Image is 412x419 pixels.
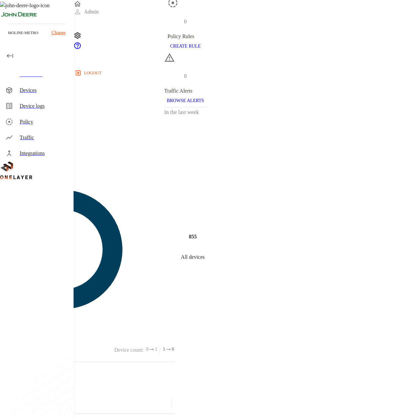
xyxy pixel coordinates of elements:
span: 1 [155,346,157,353]
span: 0 [172,346,174,353]
div: Traffic Alerts [164,87,206,95]
a: BROWSE ALERTS [164,98,206,103]
p: Admin [84,8,98,16]
a: logout [74,68,412,78]
button: BROWSE ALERTS [164,95,206,107]
span: 1 [163,346,165,353]
h4: 855 [189,233,197,241]
span: Support Portal [74,45,81,51]
a: onelayer-support [74,45,81,51]
span: 0 [146,346,148,353]
p: Device count : [114,346,143,354]
p: All devices [181,253,205,261]
h3: In the last week [164,107,206,117]
button: logout [74,68,104,78]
